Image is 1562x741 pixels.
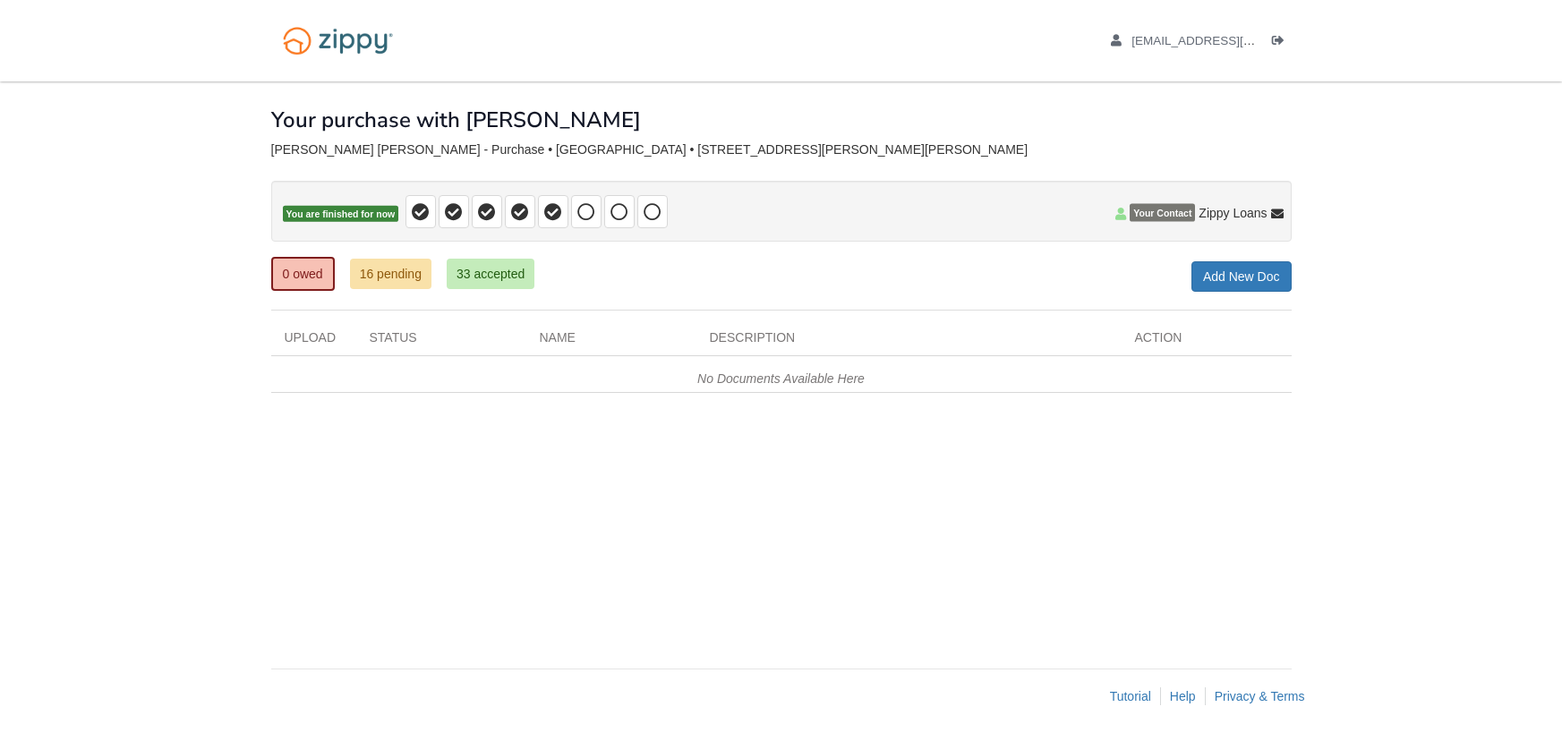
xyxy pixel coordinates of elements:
a: 0 owed [271,257,335,291]
div: Description [696,328,1122,355]
a: Log out [1272,34,1292,52]
a: Privacy & Terms [1215,689,1305,703]
span: lpj6481@gmail.com [1131,34,1336,47]
h1: Your purchase with [PERSON_NAME] [271,108,641,132]
div: Upload [271,328,356,355]
a: 33 accepted [447,259,534,289]
div: Action [1122,328,1292,355]
div: Name [526,328,696,355]
span: Your Contact [1130,204,1195,222]
a: Tutorial [1110,689,1151,703]
img: Logo [271,18,405,64]
span: You are finished for now [283,206,399,223]
div: Status [356,328,526,355]
em: No Documents Available Here [697,371,865,386]
div: [PERSON_NAME] [PERSON_NAME] - Purchase • [GEOGRAPHIC_DATA] • [STREET_ADDRESS][PERSON_NAME][PERSON... [271,142,1292,158]
a: Help [1170,689,1196,703]
a: edit profile [1111,34,1337,52]
a: 16 pending [350,259,431,289]
span: Zippy Loans [1199,204,1267,222]
a: Add New Doc [1191,261,1292,292]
